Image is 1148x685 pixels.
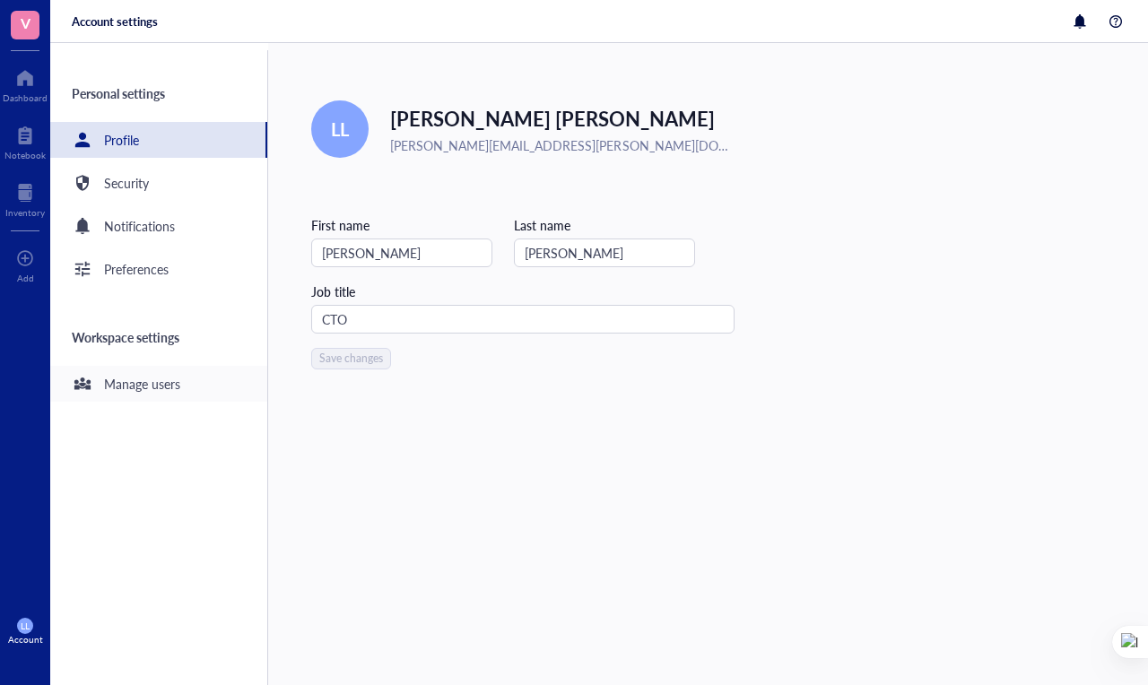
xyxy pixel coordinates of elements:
[4,150,46,160] div: Notebook
[104,216,175,236] div: Notifications
[4,121,46,160] a: Notebook
[50,165,267,201] a: Security
[311,282,735,301] div: Job title
[5,178,45,218] a: Inventory
[104,374,180,394] div: Manage users
[104,130,139,150] div: Profile
[50,72,267,115] div: Personal settings
[3,92,48,103] div: Dashboard
[72,13,158,30] div: Account settings
[311,215,492,235] div: First name
[50,251,267,287] a: Preferences
[21,620,30,631] span: LL
[5,207,45,218] div: Inventory
[3,64,48,103] a: Dashboard
[311,348,391,369] button: Save changes
[8,634,43,645] div: Account
[514,215,695,235] div: Last name
[331,117,349,142] span: LL
[21,12,30,34] span: V
[104,259,169,279] div: Preferences
[50,366,267,402] a: Manage users
[17,273,34,283] div: Add
[390,104,715,133] span: [PERSON_NAME] [PERSON_NAME]
[50,316,267,359] div: Workspace settings
[50,208,267,244] a: Notifications
[390,136,797,154] span: [PERSON_NAME][EMAIL_ADDRESS][PERSON_NAME][DOMAIN_NAME]
[104,173,149,193] div: Security
[50,122,267,158] a: Profile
